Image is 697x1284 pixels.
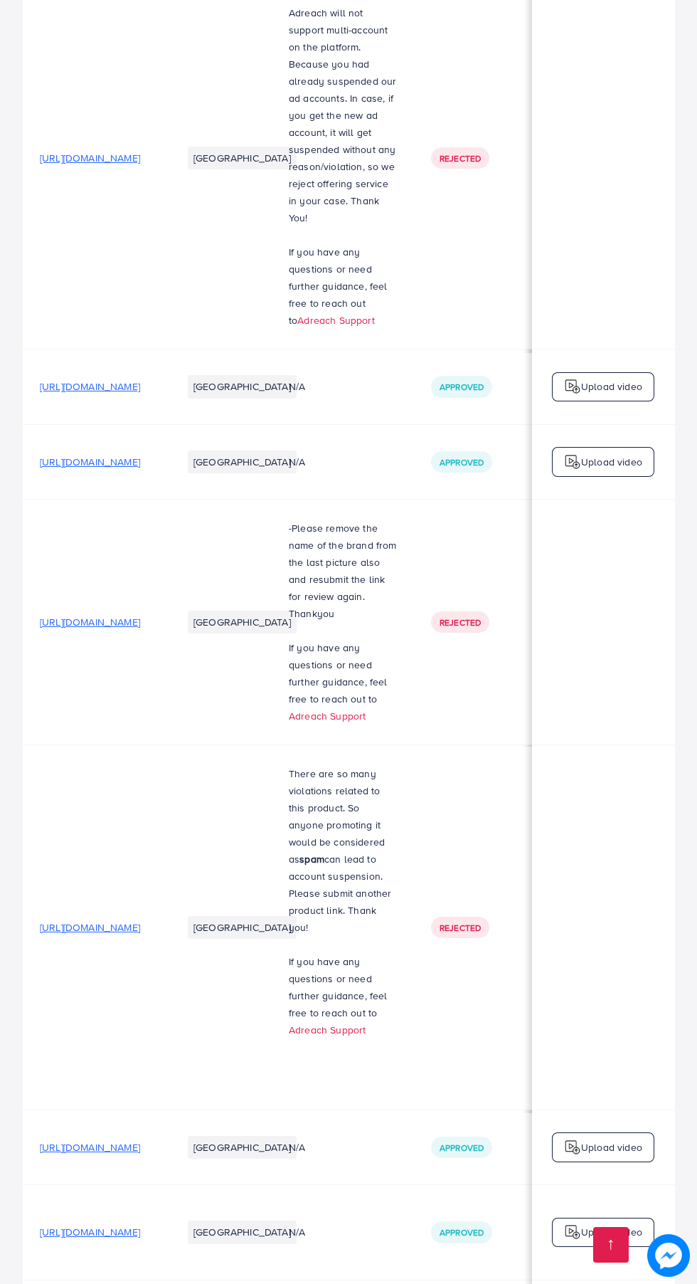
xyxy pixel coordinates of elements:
span: Approved [440,1142,484,1154]
p: Upload video [581,1224,642,1241]
span: [URL][DOMAIN_NAME] [40,379,140,394]
a: Adreach Support [297,313,374,327]
p: Upload video [581,453,642,470]
p: Upload video [581,1139,642,1156]
p: -Please remove the name of the brand from the last picture also and resubmit the link for review ... [289,520,397,622]
img: logo [564,453,581,470]
span: Approved [440,381,484,393]
p: Adreach will not support multi-account on the platform. Because you had already suspended our ad ... [289,4,397,226]
span: N/A [289,1140,305,1154]
span: N/A [289,379,305,394]
li: [GEOGRAPHIC_DATA] [188,1221,297,1243]
a: Adreach Support [289,709,366,723]
span: [URL][DOMAIN_NAME] [40,1225,140,1239]
span: Rejected [440,922,481,934]
span: Approved [440,456,484,468]
span: Approved [440,1226,484,1238]
p: If you have any questions or need further guidance, feel free to reach out to [289,243,397,329]
span: [URL][DOMAIN_NAME] [40,151,140,165]
span: N/A [289,455,305,469]
img: image [647,1234,690,1277]
p: Upload video [581,378,642,395]
li: [GEOGRAPHIC_DATA] [188,147,297,169]
li: [GEOGRAPHIC_DATA] [188,375,297,398]
span: There are so many violations related to this product. So anyone promoting it would be considered as [289,767,385,866]
li: [GEOGRAPHIC_DATA] [188,451,297,473]
span: [URL][DOMAIN_NAME] [40,1140,140,1154]
img: logo [564,1139,581,1156]
span: Rejected [440,616,481,628]
span: Rejected [440,152,481,164]
span: If you have any questions or need further guidance, feel free to reach out to [289,641,388,706]
span: [URL][DOMAIN_NAME] [40,920,140,935]
span: If you have any questions or need further guidance, feel free to reach out to [289,954,388,1020]
strong: spam [299,852,324,866]
li: [GEOGRAPHIC_DATA] [188,1136,297,1159]
span: [URL][DOMAIN_NAME] [40,455,140,469]
span: [URL][DOMAIN_NAME] [40,615,140,629]
span: can lead to account suspension. Please submit another product link. Thank you! [289,852,391,935]
a: Adreach Support [289,1023,366,1037]
li: [GEOGRAPHIC_DATA] [188,611,297,633]
img: logo [564,1224,581,1241]
img: logo [564,378,581,395]
span: N/A [289,1225,305,1239]
li: [GEOGRAPHIC_DATA] [188,916,297,939]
